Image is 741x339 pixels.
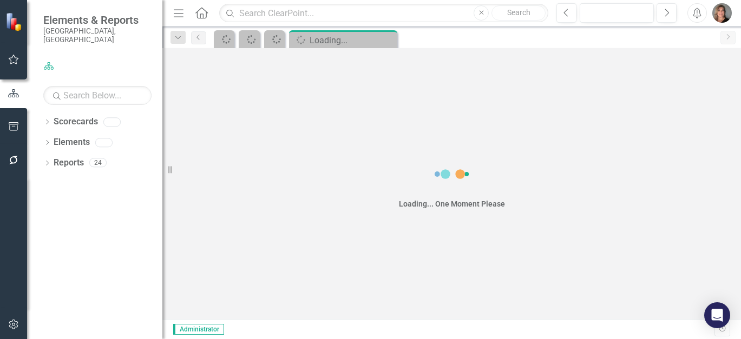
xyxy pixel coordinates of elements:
[491,5,546,21] button: Search
[399,198,505,209] div: Loading... One Moment Please
[43,26,152,44] small: [GEOGRAPHIC_DATA], [GEOGRAPHIC_DATA]
[54,136,90,149] a: Elements
[54,157,84,169] a: Reports
[43,14,152,26] span: Elements & Reports
[5,12,24,31] img: ClearPoint Strategy
[43,86,152,105] input: Search Below...
[89,158,107,168] div: 24
[712,3,732,23] img: Debra Kellison
[310,34,395,47] div: Loading...
[173,324,224,335] span: Administrator
[507,8,530,17] span: Search
[219,4,548,23] input: Search ClearPoint...
[704,302,730,328] div: Open Intercom Messenger
[54,116,98,128] a: Scorecards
